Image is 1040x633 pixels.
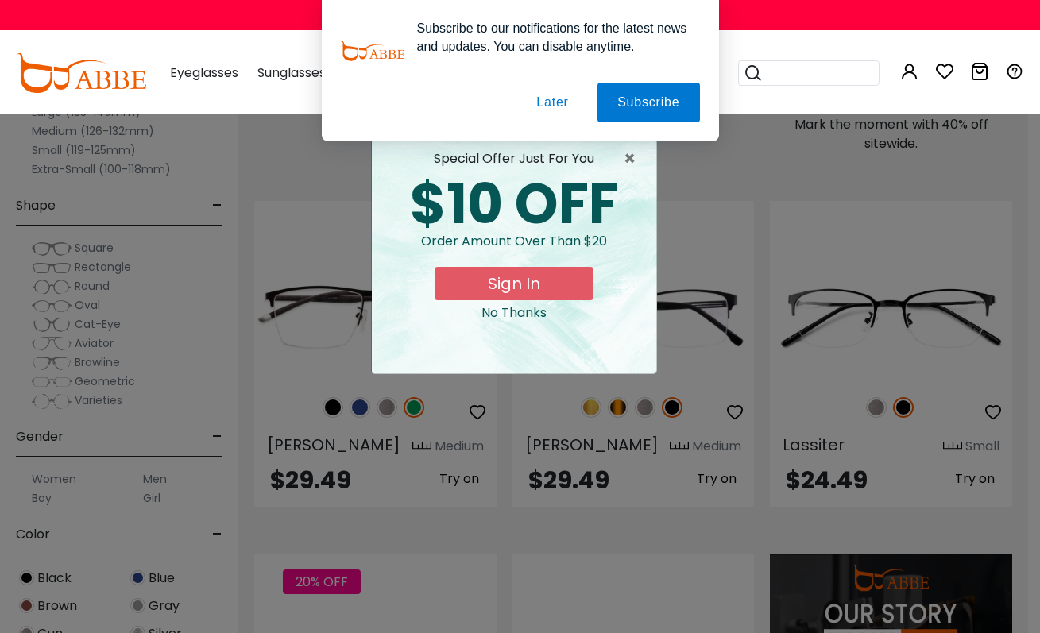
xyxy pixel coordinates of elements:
[516,83,588,122] button: Later
[624,149,644,168] button: Close
[624,149,644,168] span: ×
[341,19,404,83] img: notification icon
[385,176,644,232] div: $10 OFF
[385,149,644,168] div: special offer just for you
[385,303,644,322] div: Close
[597,83,699,122] button: Subscribe
[385,232,644,267] div: Order amount over than $20
[435,267,593,300] button: Sign In
[404,19,700,56] div: Subscribe to our notifications for the latest news and updates. You can disable anytime.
